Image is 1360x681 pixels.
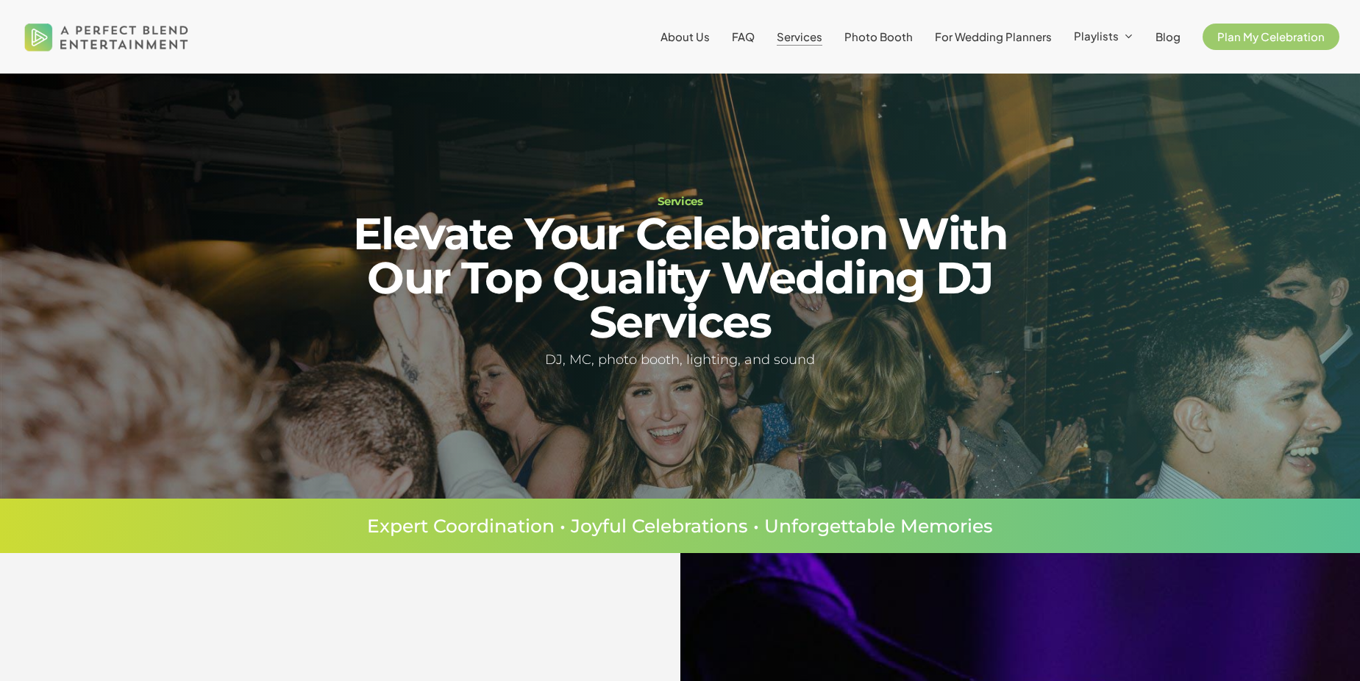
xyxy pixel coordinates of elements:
span: Plan My Celebration [1217,29,1325,43]
a: Photo Booth [844,31,913,43]
a: For Wedding Planners [935,31,1052,43]
span: Blog [1156,29,1181,43]
img: A Perfect Blend Entertainment [21,10,193,63]
a: Plan My Celebration [1203,31,1339,43]
a: Blog [1156,31,1181,43]
span: FAQ [732,29,755,43]
span: Playlists [1074,29,1119,43]
a: Playlists [1074,30,1133,43]
span: About Us [661,29,710,43]
h2: Elevate Your Celebration With Our Top Quality Wedding DJ Services [311,212,1049,344]
a: FAQ [732,31,755,43]
span: For Wedding Planners [935,29,1052,43]
a: Services [777,31,822,43]
h5: DJ, MC, photo booth, lighting, and sound [311,349,1049,371]
h1: Services [311,196,1049,207]
span: Services [777,29,822,43]
a: About Us [661,31,710,43]
span: Photo Booth [844,29,913,43]
p: Expert Coordination • Joyful Celebrations • Unforgettable Memories [118,517,1243,535]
